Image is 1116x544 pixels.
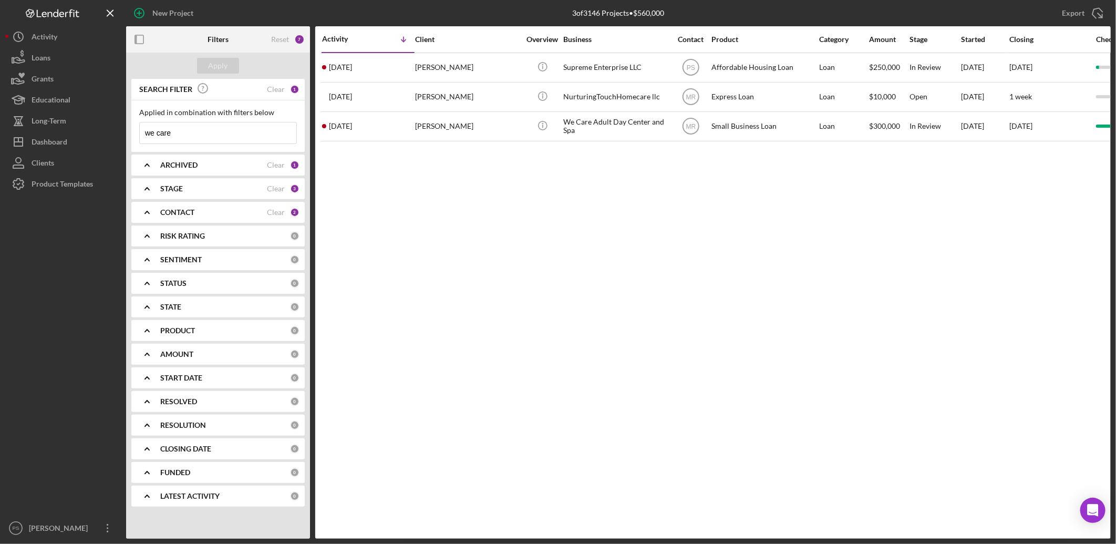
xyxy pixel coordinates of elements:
[5,89,121,110] button: Educational
[139,85,192,94] b: SEARCH FILTER
[1009,35,1088,44] div: Closing
[415,35,520,44] div: Client
[523,35,562,44] div: Overview
[329,63,352,71] time: 2025-08-05 19:57
[290,373,299,383] div: 0
[869,54,908,81] div: $250,000
[1009,121,1032,130] time: [DATE]
[5,173,121,194] button: Product Templates
[1062,3,1084,24] div: Export
[197,58,239,74] button: Apply
[5,131,121,152] a: Dashboard
[152,3,193,24] div: New Project
[160,161,198,169] b: ARCHIVED
[1051,3,1111,24] button: Export
[869,83,908,111] div: $10,000
[32,110,66,134] div: Long-Term
[961,112,1008,140] div: [DATE]
[160,421,206,429] b: RESOLUTION
[13,526,19,531] text: PS
[32,47,50,71] div: Loans
[126,3,204,24] button: New Project
[563,112,668,140] div: We Care Adult Day Center and Spa
[32,26,57,50] div: Activity
[160,326,195,335] b: PRODUCT
[290,326,299,335] div: 0
[5,152,121,173] button: Clients
[32,152,54,176] div: Clients
[160,255,202,264] b: SENTIMENT
[819,54,868,81] div: Loan
[160,374,202,382] b: START DATE
[160,492,220,500] b: LATEST ACTIVITY
[290,279,299,288] div: 0
[290,350,299,359] div: 0
[563,83,668,111] div: NurturingTouchHomecare llc
[290,491,299,501] div: 0
[961,35,1008,44] div: Started
[209,58,228,74] div: Apply
[5,26,121,47] button: Activity
[819,112,868,140] div: Loan
[32,131,67,155] div: Dashboard
[711,112,817,140] div: Small Business Loan
[686,64,695,71] text: PS
[5,47,121,68] button: Loans
[1080,498,1105,523] div: Open Intercom Messenger
[160,184,183,193] b: STAGE
[267,208,285,217] div: Clear
[160,445,211,453] b: CLOSING DATE
[290,85,299,94] div: 1
[910,83,960,111] div: Open
[819,35,868,44] div: Category
[961,83,1008,111] div: [DATE]
[160,397,197,406] b: RESOLVED
[563,54,668,81] div: Supreme Enterprise LLC
[290,208,299,217] div: 2
[290,302,299,312] div: 0
[290,184,299,193] div: 3
[267,161,285,169] div: Clear
[294,34,305,45] div: 7
[290,420,299,430] div: 0
[160,350,193,358] b: AMOUNT
[819,83,868,111] div: Loan
[290,468,299,477] div: 0
[5,68,121,89] button: Grants
[869,35,908,44] div: Amount
[290,160,299,170] div: 1
[671,35,710,44] div: Contact
[910,54,960,81] div: In Review
[5,110,121,131] button: Long-Term
[573,9,665,17] div: 3 of 3146 Projects • $560,000
[322,35,368,43] div: Activity
[1009,63,1032,71] time: [DATE]
[290,231,299,241] div: 0
[415,112,520,140] div: [PERSON_NAME]
[139,108,297,117] div: Applied in combination with filters below
[711,54,817,81] div: Affordable Housing Loan
[26,518,95,541] div: [PERSON_NAME]
[711,35,817,44] div: Product
[290,255,299,264] div: 0
[711,83,817,111] div: Express Loan
[32,173,93,197] div: Product Templates
[160,279,187,288] b: STATUS
[208,35,229,44] b: Filters
[160,208,194,217] b: CONTACT
[160,232,205,240] b: RISK RATING
[910,35,960,44] div: Stage
[686,94,696,101] text: MR
[869,112,908,140] div: $300,000
[32,68,54,92] div: Grants
[961,54,1008,81] div: [DATE]
[686,123,696,130] text: MR
[160,303,181,311] b: STATE
[329,93,352,101] time: 2025-07-15 21:47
